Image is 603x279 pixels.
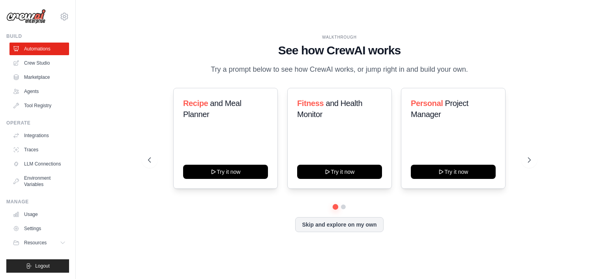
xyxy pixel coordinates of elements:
button: Try it now [411,165,496,179]
button: Logout [6,259,69,273]
button: Skip and explore on my own [295,217,383,232]
a: Usage [9,208,69,221]
a: Agents [9,85,69,98]
span: and Meal Planner [183,99,241,119]
div: Operate [6,120,69,126]
span: and Health Monitor [297,99,362,119]
img: Logo [6,9,46,24]
span: Personal [411,99,443,108]
a: Traces [9,143,69,156]
span: Logout [35,263,50,269]
h1: See how CrewAI works [148,43,531,58]
a: Marketplace [9,71,69,84]
a: Automations [9,43,69,55]
span: Resources [24,240,47,246]
p: Try a prompt below to see how CrewAI works, or jump right in and build your own. [207,64,472,75]
a: Environment Variables [9,172,69,191]
a: Integrations [9,129,69,142]
a: Settings [9,222,69,235]
span: Fitness [297,99,324,108]
a: LLM Connections [9,158,69,170]
span: Recipe [183,99,208,108]
div: WALKTHROUGH [148,34,531,40]
button: Resources [9,236,69,249]
a: Tool Registry [9,99,69,112]
button: Try it now [183,165,268,179]
a: Crew Studio [9,57,69,69]
button: Try it now [297,165,382,179]
div: Manage [6,199,69,205]
div: Build [6,33,69,39]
